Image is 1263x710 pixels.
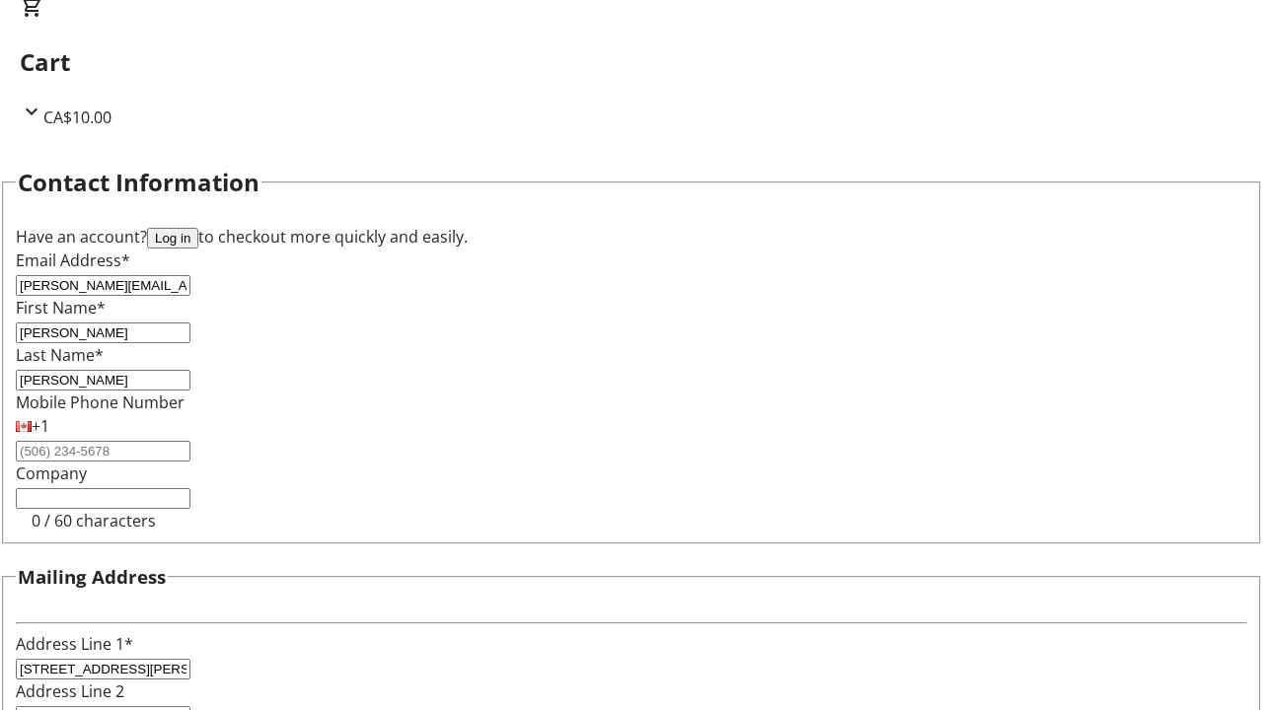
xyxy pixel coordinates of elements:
[18,563,166,591] h3: Mailing Address
[20,44,1243,80] h2: Cart
[18,165,260,200] h2: Contact Information
[16,441,190,461] input: (506) 234-5678
[16,680,124,702] label: Address Line 2
[16,225,1247,248] div: Have an account? to checkout more quickly and easily.
[43,106,111,128] span: CA$10.00
[16,344,104,366] label: Last Name*
[16,633,133,655] label: Address Line 1*
[32,510,156,532] tr-character-limit: 0 / 60 characters
[16,462,87,484] label: Company
[16,249,130,271] label: Email Address*
[16,297,106,319] label: First Name*
[16,391,185,413] label: Mobile Phone Number
[147,228,198,248] button: Log in
[16,659,190,679] input: Address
